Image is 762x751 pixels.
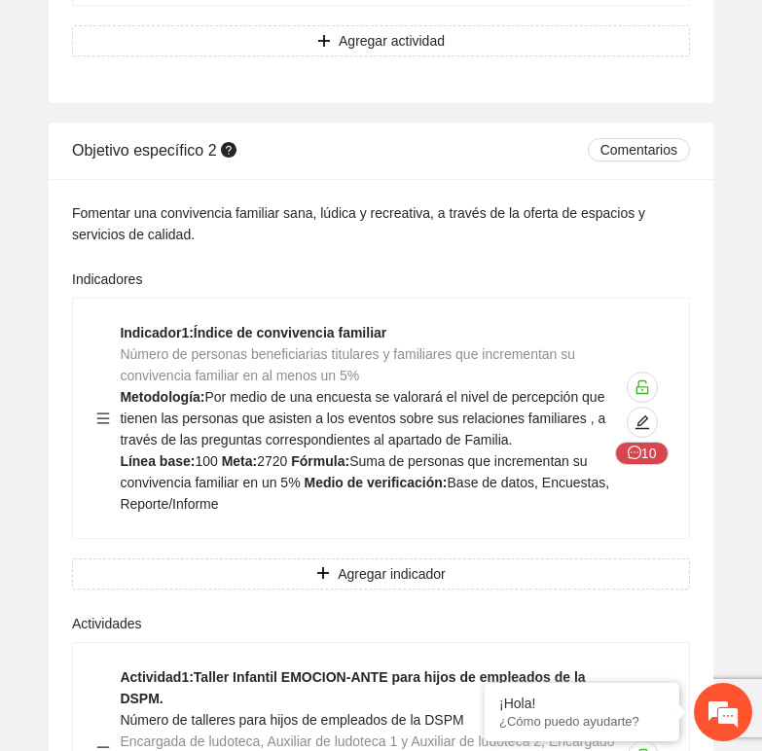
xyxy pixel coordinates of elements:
[499,696,665,711] div: ¡Hola!
[600,139,677,161] span: Comentarios
[113,260,269,456] span: Estamos en línea.
[120,712,463,728] span: Número de talleres para hijos de empleados de la DSPM
[120,453,587,490] span: Suma de personas que incrementan su convivencia familiar en un 5%
[628,446,641,461] span: message
[627,407,658,438] button: edit
[499,714,665,729] p: ¿Cómo puedo ayudarte?
[317,34,331,50] span: plus
[615,442,670,465] button: message10
[628,414,657,430] span: edit
[101,99,327,125] div: Chatee con nosotros ahora
[339,30,445,52] span: Agregar actividad
[120,453,195,469] strong: Línea base:
[96,411,110,425] span: menu
[222,453,258,469] strong: Meta:
[120,669,585,706] strong: Actividad 1 : Taller Infantil EMOCION-ANTE para hijos de empleados de la DSPM.
[291,453,349,469] strong: Fórmula:
[628,379,657,395] span: unlock
[120,389,204,405] strong: Metodología:
[221,142,236,158] span: question-circle
[627,372,658,403] button: unlock
[72,268,142,290] label: Indicadores
[120,325,386,340] strong: Indicador 1 : Índice de convivencia familiar
[72,613,142,634] label: Actividades
[72,142,240,159] span: Objetivo específico 2
[10,531,371,599] textarea: Escriba su mensaje y pulse “Intro”
[120,346,575,383] span: Número de personas beneficiarias titulares y familiares que incrementan su convivencia familiar e...
[120,389,605,447] span: Por medio de una encuesta se valorará el nivel de percepción que tienen las personas que asisten ...
[316,566,330,582] span: plus
[72,202,690,245] div: Fomentar una convivencia familiar sana, lúdica y recreativa, a través de la oferta de espacios y ...
[257,453,287,469] span: 2720
[319,10,366,56] div: Minimizar ventana de chat en vivo
[72,558,690,590] button: plusAgregar indicador
[72,25,690,56] button: plusAgregar actividad
[120,475,609,512] span: Base de datos, Encuestas, Reporte/Informe
[304,475,447,490] strong: Medio de verificación:
[338,563,446,585] span: Agregar indicador
[195,453,217,469] span: 100
[588,138,690,161] button: Comentarios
